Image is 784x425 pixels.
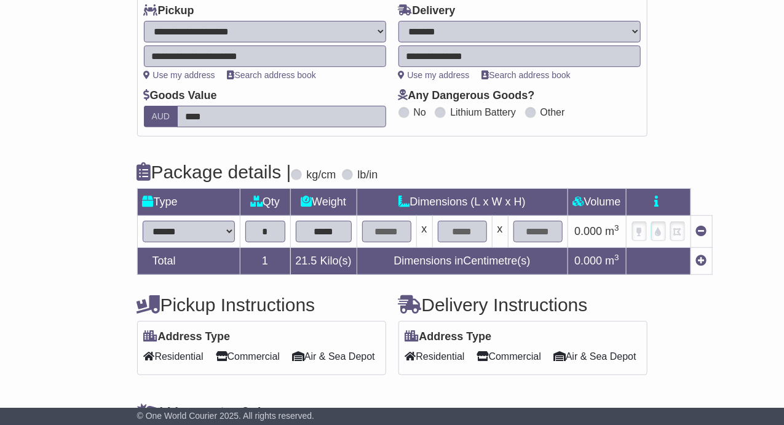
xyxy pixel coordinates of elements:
[696,225,707,237] a: Remove this item
[290,189,357,216] td: Weight
[137,248,240,275] td: Total
[216,347,280,366] span: Commercial
[398,89,535,103] label: Any Dangerous Goods?
[144,4,194,18] label: Pickup
[605,255,619,267] span: m
[240,189,290,216] td: Qty
[137,295,386,315] h4: Pickup Instructions
[614,253,619,262] sup: 3
[398,4,456,18] label: Delivery
[605,225,619,237] span: m
[137,189,240,216] td: Type
[144,330,231,344] label: Address Type
[450,106,516,118] label: Lithium Battery
[492,216,508,248] td: x
[405,347,465,366] span: Residential
[228,70,316,80] a: Search address book
[414,106,426,118] label: No
[292,347,375,366] span: Air & Sea Depot
[144,89,217,103] label: Goods Value
[144,70,215,80] a: Use my address
[574,255,602,267] span: 0.000
[357,248,568,275] td: Dimensions in Centimetre(s)
[306,169,336,182] label: kg/cm
[144,106,178,127] label: AUD
[568,189,626,216] td: Volume
[137,411,315,421] span: © One World Courier 2025. All rights reserved.
[398,295,647,315] h4: Delivery Instructions
[553,347,636,366] span: Air & Sea Depot
[137,162,291,182] h4: Package details |
[614,223,619,232] sup: 3
[398,70,470,80] a: Use my address
[405,330,492,344] label: Address Type
[137,403,647,423] h4: Warranty & Insurance
[357,189,568,216] td: Dimensions (L x W x H)
[144,347,204,366] span: Residential
[482,70,571,80] a: Search address book
[357,169,378,182] label: lb/in
[574,225,602,237] span: 0.000
[477,347,541,366] span: Commercial
[696,255,707,267] a: Add new item
[240,248,290,275] td: 1
[290,248,357,275] td: Kilo(s)
[296,255,317,267] span: 21.5
[416,216,432,248] td: x
[540,106,565,118] label: Other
